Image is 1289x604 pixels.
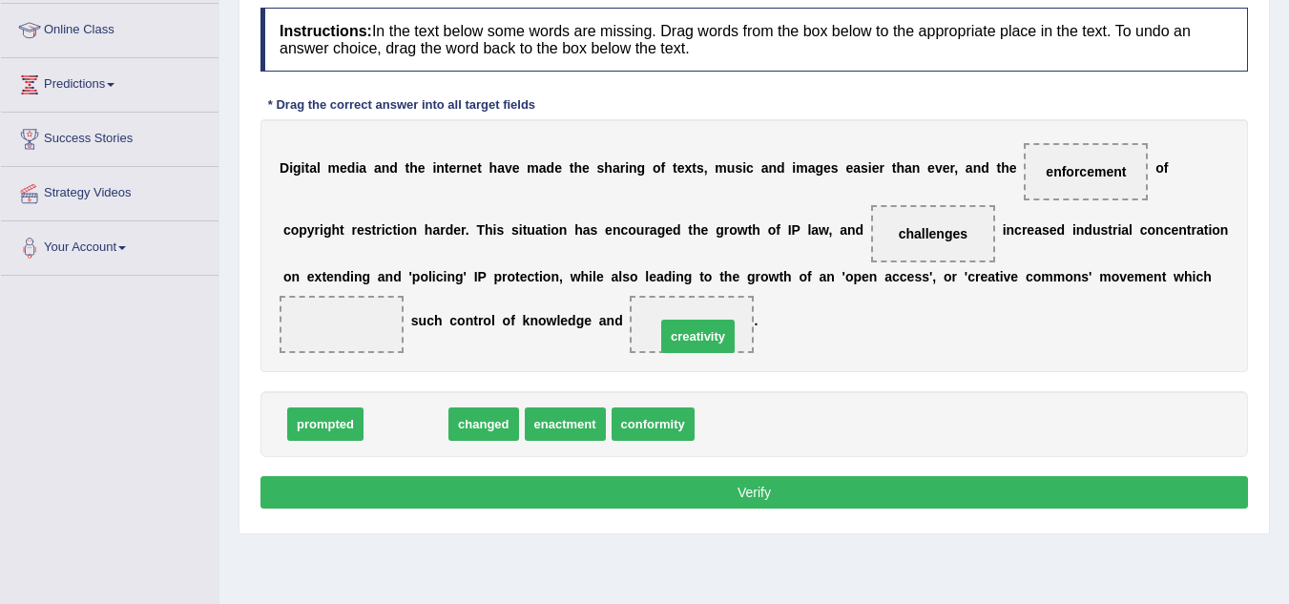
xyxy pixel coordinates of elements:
[1092,222,1101,238] b: u
[326,269,334,284] b: e
[1057,222,1066,238] b: d
[283,222,291,238] b: c
[260,95,543,114] div: * Drag the correct answer into all target fields
[625,160,629,176] b: i
[747,269,756,284] b: g
[943,160,950,176] b: e
[520,269,528,284] b: e
[746,160,754,176] b: c
[1112,222,1117,238] b: r
[932,269,936,284] b: ,
[559,269,563,284] b: ,
[554,160,562,176] b: e
[792,160,796,176] b: i
[724,222,729,238] b: r
[523,222,528,238] b: t
[869,269,878,284] b: n
[783,269,792,284] b: h
[981,160,989,176] b: d
[845,269,854,284] b: o
[1027,222,1034,238] b: e
[1009,160,1017,176] b: e
[511,222,519,238] b: s
[547,160,555,176] b: d
[907,269,915,284] b: e
[519,222,523,238] b: i
[653,160,661,176] b: o
[847,222,856,238] b: n
[704,269,713,284] b: o
[676,269,684,284] b: n
[496,222,504,238] b: s
[748,222,753,238] b: t
[729,222,738,238] b: o
[469,160,477,176] b: e
[355,160,359,176] b: i
[547,222,551,238] b: i
[428,269,432,284] b: l
[352,222,357,238] b: r
[397,222,401,238] b: i
[543,222,548,238] b: t
[944,269,952,284] b: o
[724,269,733,284] b: h
[436,160,445,176] b: n
[673,160,677,176] b: t
[543,269,551,284] b: o
[461,222,466,238] b: r
[539,160,547,176] b: a
[1100,222,1108,238] b: s
[629,160,637,176] b: n
[613,222,621,238] b: n
[493,222,497,238] b: i
[304,160,309,176] b: t
[1004,269,1011,284] b: v
[307,269,315,284] b: e
[1129,222,1133,238] b: l
[768,160,777,176] b: n
[315,222,320,238] b: r
[637,160,646,176] b: g
[1108,222,1112,238] b: t
[1,167,218,215] a: Strategy Videos
[1187,222,1192,238] b: t
[636,222,645,238] b: u
[628,222,636,238] b: o
[596,269,604,284] b: e
[1042,222,1050,238] b: s
[409,222,418,238] b: n
[862,269,869,284] b: e
[807,222,811,238] b: l
[1072,222,1076,238] b: i
[299,222,307,238] b: p
[807,269,812,284] b: f
[309,160,317,176] b: a
[291,222,300,238] b: o
[581,269,590,284] b: h
[727,160,736,176] b: u
[995,269,1000,284] b: t
[732,269,739,284] b: e
[340,160,347,176] b: e
[896,160,904,176] b: h
[551,269,559,284] b: n
[378,269,385,284] b: a
[432,160,436,176] b: i
[392,222,397,238] b: t
[1121,222,1129,238] b: a
[735,160,742,176] b: s
[449,160,457,176] b: e
[900,269,907,284] b: c
[497,160,505,176] b: a
[1164,160,1169,176] b: f
[289,160,293,176] b: i
[656,269,664,284] b: a
[650,222,657,238] b: a
[871,205,995,262] span: Drop target
[604,160,613,176] b: h
[842,269,845,284] b: '
[260,8,1248,72] h4: In the text below some words are missing. Drag words from the box below to the appropriate place ...
[1,221,218,269] a: Your Account
[589,269,593,284] b: i
[779,269,783,284] b: t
